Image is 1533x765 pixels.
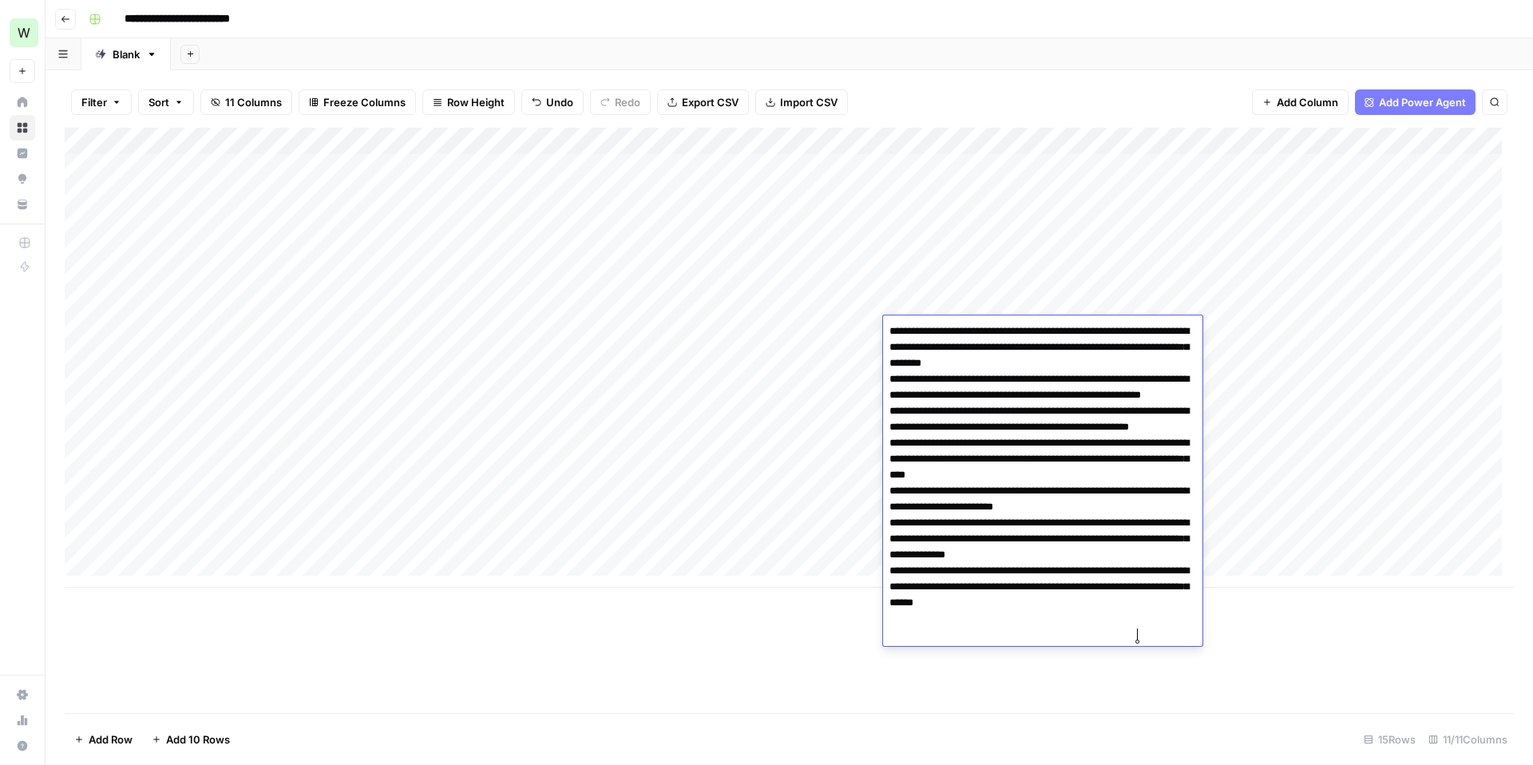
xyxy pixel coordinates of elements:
[299,89,416,115] button: Freeze Columns
[755,89,848,115] button: Import CSV
[65,727,142,752] button: Add Row
[10,166,35,192] a: Opportunities
[81,38,171,70] a: Blank
[1355,89,1476,115] button: Add Power Agent
[166,731,230,747] span: Add 10 Rows
[10,141,35,166] a: Insights
[1252,89,1349,115] button: Add Column
[1379,94,1466,110] span: Add Power Agent
[10,89,35,115] a: Home
[10,733,35,759] button: Help + Support
[142,727,240,752] button: Add 10 Rows
[71,89,132,115] button: Filter
[10,13,35,53] button: Workspace: Workspace1
[682,94,739,110] span: Export CSV
[113,46,140,62] div: Blank
[1422,727,1514,752] div: 11/11 Columns
[422,89,515,115] button: Row Height
[1277,94,1338,110] span: Add Column
[546,94,573,110] span: Undo
[1357,727,1422,752] div: 15 Rows
[138,89,194,115] button: Sort
[590,89,651,115] button: Redo
[657,89,749,115] button: Export CSV
[521,89,584,115] button: Undo
[225,94,282,110] span: 11 Columns
[10,192,35,217] a: Your Data
[149,94,169,110] span: Sort
[615,94,640,110] span: Redo
[200,89,292,115] button: 11 Columns
[10,682,35,708] a: Settings
[81,94,107,110] span: Filter
[10,115,35,141] a: Browse
[18,23,30,42] span: W
[780,94,838,110] span: Import CSV
[89,731,133,747] span: Add Row
[323,94,406,110] span: Freeze Columns
[10,708,35,733] a: Usage
[447,94,505,110] span: Row Height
